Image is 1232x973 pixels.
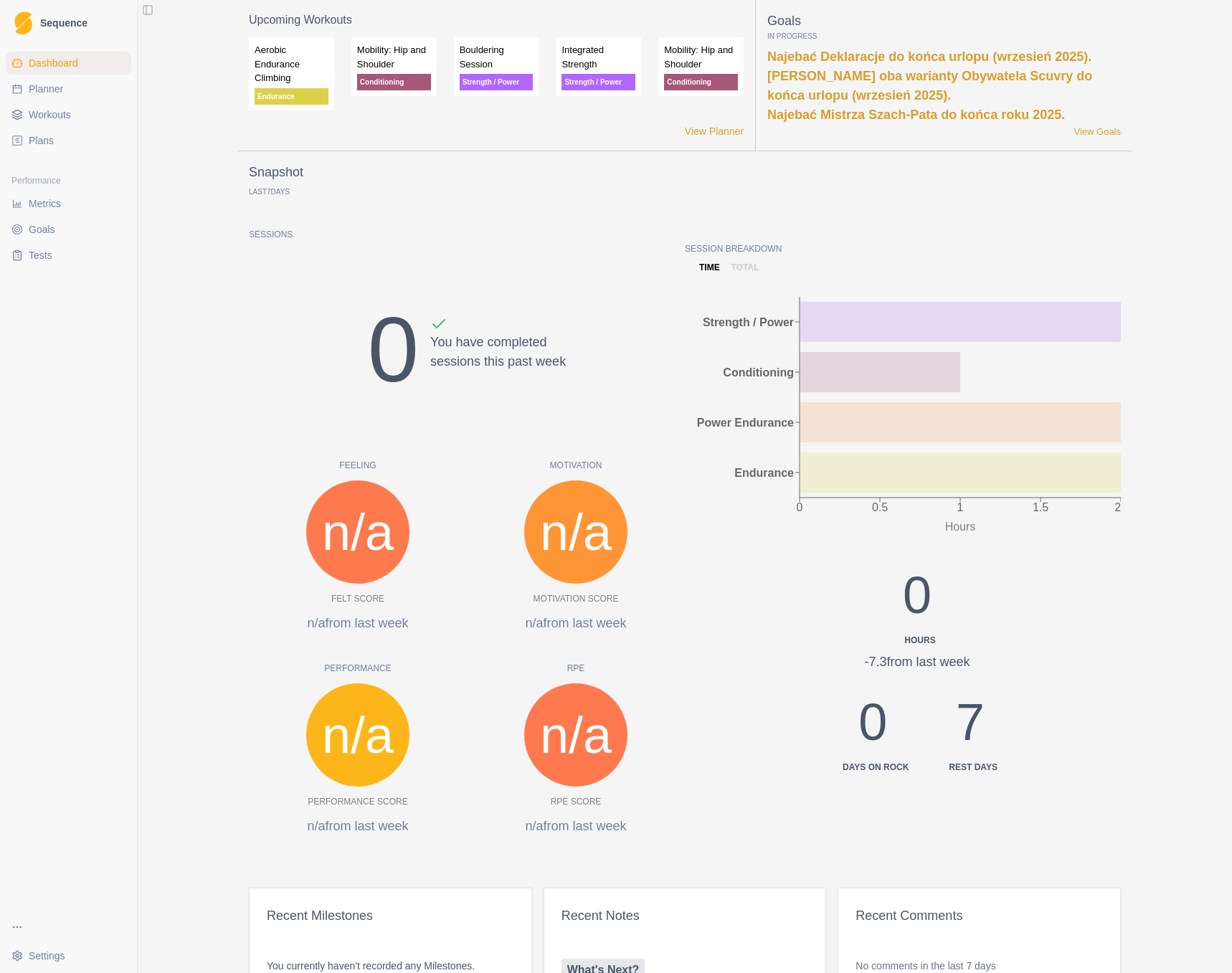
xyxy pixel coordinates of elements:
div: Hours [825,634,1015,647]
span: Workouts [29,108,71,122]
span: Plans [29,133,54,148]
span: Goals [29,222,55,237]
div: You have completed sessions this past week [430,315,566,419]
p: Strength / Power [460,74,534,90]
p: Conditioning [357,74,431,90]
div: Rest days [949,761,998,774]
p: Last Days [249,188,290,196]
p: Strength / Power [561,74,635,90]
p: Aerobic Endurance Climbing [255,43,328,85]
p: Performance [249,662,467,675]
p: Mobility: Hip and Shoulder [664,43,738,71]
a: Najebać Deklaracje do końca urlopu (wrzesień 2025). [767,49,1091,64]
div: -7.3 from last week [820,652,1015,672]
span: Tests [29,248,52,262]
div: Days on Rock [843,761,909,774]
p: You currently haven't recorded any Milestones. [267,959,514,973]
div: 7 [943,683,998,774]
a: [PERSON_NAME] oba warianty Obywatela Scuvry do końca urlopu (wrzesień 2025). [767,69,1092,103]
a: LogoSequence [6,6,131,40]
span: 7 [267,188,271,196]
span: Planner [29,82,63,96]
tspan: 2 [1114,501,1121,513]
p: n/a from last week [467,614,685,633]
a: Metrics [6,192,131,215]
tspan: Strength / Power [703,315,794,328]
a: Najebać Mistrza Szach-Pata do końca roku 2025. [767,108,1065,122]
tspan: Conditioning [723,366,794,378]
a: View Goals [1074,125,1121,139]
a: View Planner [685,124,744,139]
span: Metrics [29,196,61,211]
p: Motivation [467,459,685,472]
tspan: 1 [957,501,964,513]
p: Performance Score [308,795,407,808]
a: Workouts [6,103,131,126]
span: n/a [540,696,612,774]
div: Recent Comments [856,906,1103,926]
p: Endurance [255,88,328,105]
img: Logo [14,11,32,35]
p: Integrated Strength [561,43,635,71]
p: RPE Score [551,795,602,808]
div: 0 [837,683,909,774]
button: Settings [6,944,131,967]
tspan: Endurance [734,466,794,478]
p: n/a from last week [249,614,467,633]
p: No comments in the last 7 days [856,959,1103,973]
div: 0 [368,281,419,419]
p: Session Breakdown [685,242,1121,255]
tspan: 0.5 [872,501,888,513]
p: time [699,261,720,274]
a: Tests [6,244,131,267]
p: Bouldering Session [460,43,534,71]
div: 0 [820,556,1015,647]
span: n/a [322,696,394,774]
tspan: Hours [945,521,976,533]
div: Performance [6,169,131,192]
div: Recent Milestones [267,906,514,926]
tspan: 0 [797,501,803,513]
p: Conditioning [664,74,738,90]
p: In Progress [767,31,1121,42]
div: Recent Notes [561,906,809,926]
tspan: 1.5 [1033,501,1048,513]
p: Snapshot [249,163,303,182]
p: total [731,261,759,274]
p: Goals [767,11,1121,31]
span: Dashboard [29,56,78,70]
p: RPE [467,662,685,675]
a: Dashboard [6,52,131,75]
p: Felt Score [331,592,384,605]
p: Feeling [249,459,467,472]
p: n/a from last week [467,817,685,836]
tspan: Power Endurance [697,416,794,428]
span: Sequence [40,18,87,28]
a: Planner [6,77,131,100]
span: n/a [322,493,394,571]
span: n/a [540,493,612,571]
a: Goals [6,218,131,241]
p: Mobility: Hip and Shoulder [357,43,431,71]
a: Plans [6,129,131,152]
p: n/a from last week [249,817,467,836]
p: Motivation Score [534,592,619,605]
p: Sessions [249,228,685,241]
p: Upcoming Workouts [249,11,744,29]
